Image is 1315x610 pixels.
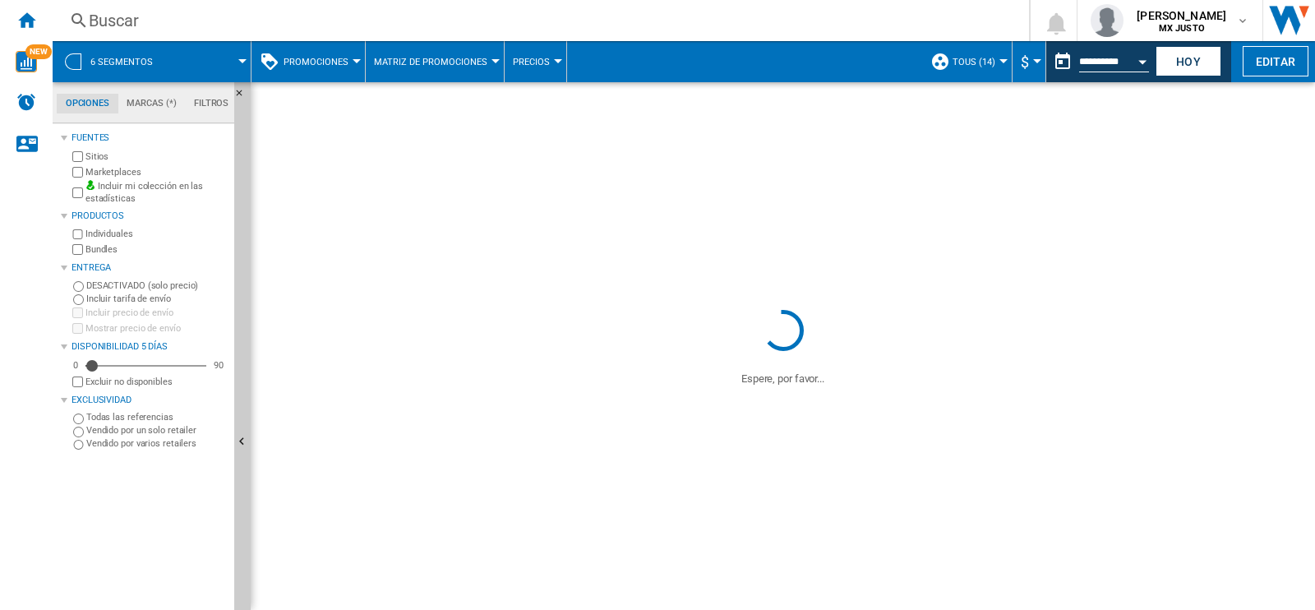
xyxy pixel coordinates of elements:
button: Precios [513,41,558,82]
label: Marketplaces [85,166,228,178]
md-tab-item: Marcas (*) [118,94,186,113]
label: DESACTIVADO (solo precio) [86,280,228,292]
button: Ocultar [234,82,254,112]
div: Este reporte se basa en una fecha en el pasado. [1046,41,1152,82]
button: Promociones [284,41,357,82]
md-tab-item: Opciones [57,94,118,113]
div: Fuentes [72,132,228,145]
button: md-calendar [1046,45,1079,78]
label: Mostrar precio de envío [85,322,228,335]
span: Promociones [284,57,348,67]
div: 6 segmentos [61,41,242,82]
input: Mostrar precio de envío [72,377,83,387]
button: $ [1021,41,1037,82]
div: TOUS (14) [930,41,1004,82]
label: Incluir precio de envío [85,307,228,319]
label: Todas las referencias [86,411,228,423]
div: 0 [69,359,82,372]
md-slider: Disponibilidad [85,358,206,374]
input: Marketplaces [72,167,83,178]
span: 6 segmentos [90,57,153,67]
div: 90 [210,359,228,372]
ng-transclude: Espere, por favor... [741,372,824,385]
label: Incluir mi colección en las estadísticas [85,180,228,206]
button: Editar [1243,46,1308,76]
button: 6 segmentos [90,41,169,82]
div: Buscar [89,9,986,32]
span: Matriz de promociones [374,57,487,67]
button: Matriz de promociones [374,41,496,82]
label: Individuales [85,228,228,240]
input: Vendido por varios retailers [73,440,84,451]
button: Open calendar [1128,44,1157,74]
img: alerts-logo.svg [16,92,36,112]
span: NEW [25,44,52,59]
input: Incluir mi colección en las estadísticas [72,183,83,203]
label: Sitios [85,150,228,163]
input: Bundles [72,244,83,255]
input: Incluir tarifa de envío [73,294,84,305]
label: Excluir no disponibles [85,376,228,388]
div: Disponibilidad 5 Días [72,340,228,354]
img: wise-card.svg [16,51,37,72]
input: Mostrar precio de envío [72,323,83,334]
button: Hoy [1156,46,1221,76]
span: $ [1021,53,1029,71]
label: Vendido por varios retailers [86,437,228,450]
input: Incluir precio de envío [72,307,83,318]
md-tab-item: Filtros [185,94,238,113]
div: Entrega [72,261,228,275]
label: Incluir tarifa de envío [86,293,228,305]
div: Promociones [260,41,357,82]
div: Productos [72,210,228,223]
span: Precios [513,57,550,67]
img: mysite-bg-18x18.png [85,180,95,190]
input: Todas las referencias [73,414,84,424]
input: Sitios [72,151,83,162]
span: TOUS (14) [953,57,995,67]
input: Individuales [72,229,83,240]
input: DESACTIVADO (solo precio) [73,281,84,292]
div: Exclusividad [72,394,228,407]
input: Vendido por un solo retailer [73,427,84,437]
button: TOUS (14) [953,41,1004,82]
md-menu: Currency [1013,41,1046,82]
label: Bundles [85,243,228,256]
label: Vendido por un solo retailer [86,424,228,437]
